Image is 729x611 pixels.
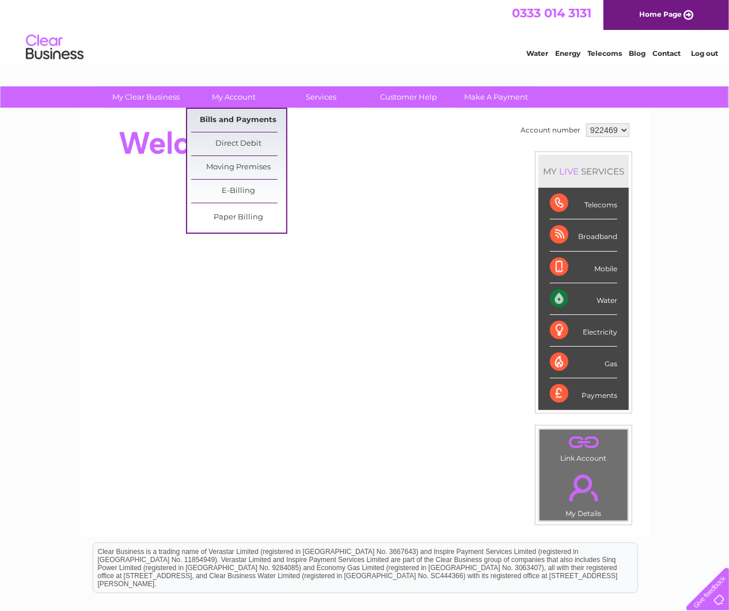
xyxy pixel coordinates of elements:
a: Contact [652,49,681,58]
a: My Account [187,86,282,108]
a: Blog [629,49,646,58]
td: My Details [539,465,628,521]
a: Moving Premises [191,156,286,179]
div: Payments [550,378,617,409]
div: Electricity [550,315,617,347]
img: logo.png [25,30,84,65]
a: . [542,468,625,508]
a: Energy [555,49,580,58]
a: . [542,432,625,453]
a: Customer Help [362,86,457,108]
a: Services [274,86,369,108]
a: Direct Debit [191,132,286,155]
div: Water [550,283,617,315]
a: Telecoms [587,49,622,58]
td: Link Account [539,429,628,465]
td: Account number [518,120,583,140]
a: My Clear Business [99,86,194,108]
div: Clear Business is a trading name of Verastar Limited (registered in [GEOGRAPHIC_DATA] No. 3667643... [93,6,637,56]
a: Paper Billing [191,206,286,229]
div: LIVE [557,166,581,177]
a: Log out [691,49,718,58]
a: Water [526,49,548,58]
div: Gas [550,347,617,378]
div: Telecoms [550,188,617,219]
a: Bills and Payments [191,109,286,132]
div: MY SERVICES [538,155,629,188]
div: Mobile [550,252,617,283]
div: Broadband [550,219,617,251]
a: 0333 014 3131 [512,6,591,20]
a: Make A Payment [449,86,544,108]
a: E-Billing [191,180,286,203]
